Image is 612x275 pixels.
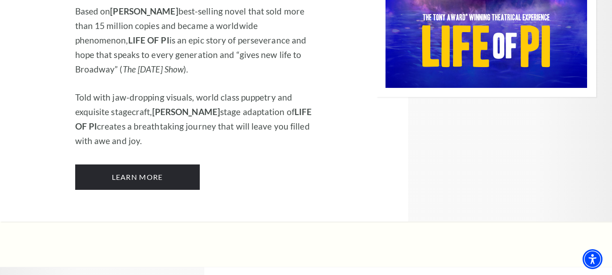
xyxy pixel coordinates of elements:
[75,4,318,77] p: Based on best-selling novel that sold more than 15 million copies and became a worldwide phenomen...
[152,106,220,117] strong: [PERSON_NAME]
[75,90,318,148] p: Told with jaw-dropping visuals, world class puppetry and exquisite stagecraft, stage adaptation o...
[75,164,200,190] a: Learn More Life of Pi
[110,6,178,16] strong: [PERSON_NAME]
[583,249,602,269] div: Accessibility Menu
[128,35,169,45] strong: LIFE OF PI
[123,64,184,74] em: The [DATE] Show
